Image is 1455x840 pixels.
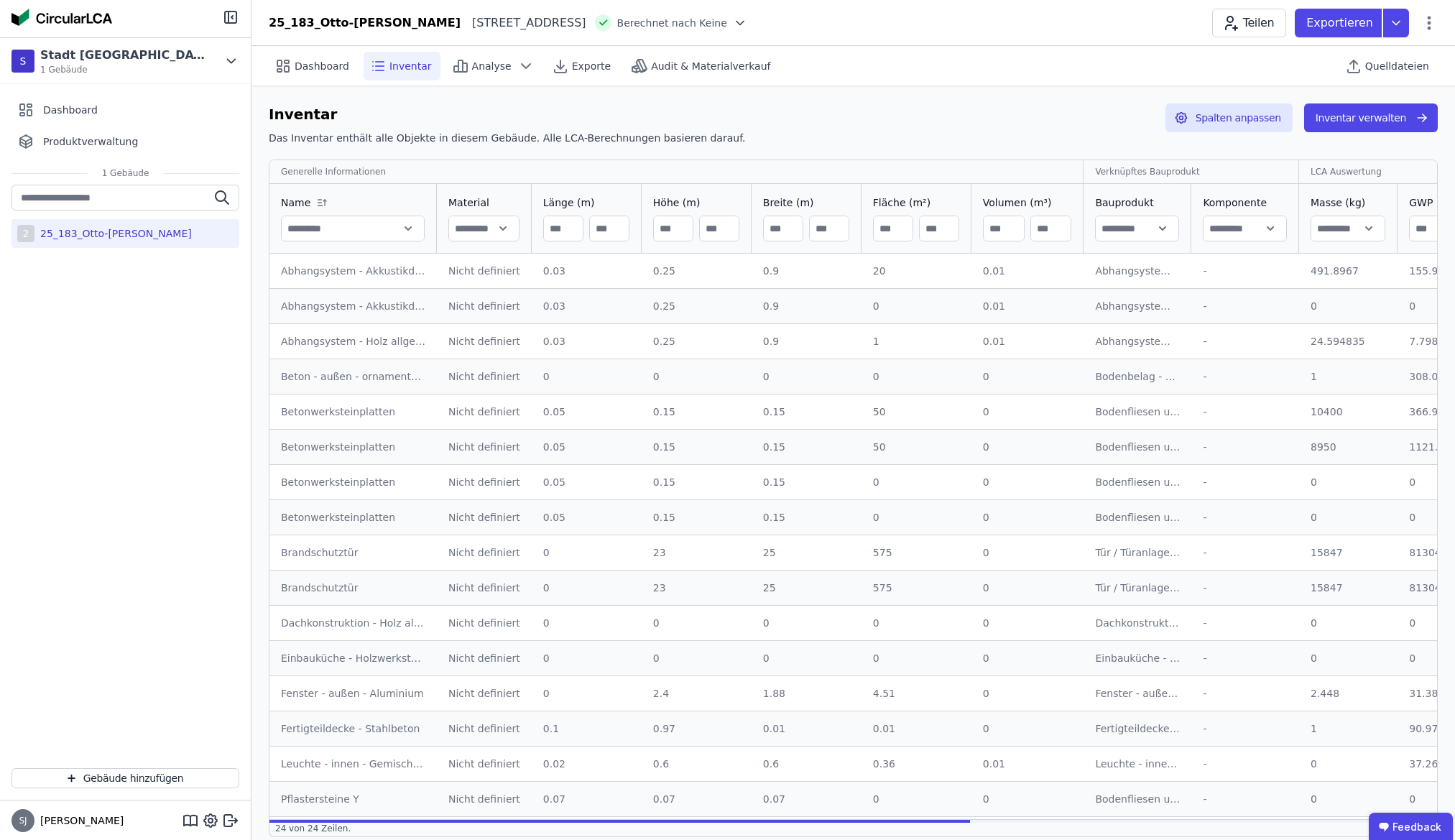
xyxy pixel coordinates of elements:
div: Abhangsystem - Holz allgemein [1095,264,1180,278]
div: Bodenfliesen und Platten - Beton allgemein [1095,405,1180,419]
div: 0.07 [543,792,630,806]
div: Nicht definiert [448,545,520,560]
div: - [1203,686,1288,701]
div: - [1203,651,1288,665]
div: 2.448 [1311,686,1386,701]
span: Länge (m) [543,195,595,210]
div: Nicht definiert [448,264,520,278]
div: 2 [17,225,34,242]
div: 0.01 [983,264,1073,278]
div: Abhangsystem - Holz allgemein [281,334,425,349]
div: 25_183_Otto-[PERSON_NAME] [34,226,192,241]
div: Nicht definiert [448,686,520,701]
span: SJ [19,816,27,825]
div: Leuchte - innen - Gemischt - Elektronik - LED [1095,757,1180,771]
div: Betonwerksteinplatten [281,440,425,454]
span: Audit & Materialverkauf [651,59,770,73]
div: 0 [1311,616,1386,630]
div: 0 [543,545,630,560]
div: - [1203,440,1288,454]
div: Nicht definiert [448,475,520,489]
div: 0 [1311,651,1386,665]
div: 25_183_Otto-[PERSON_NAME] [269,14,461,32]
div: Bodenfliesen und Platten - Beton allgemein [1095,792,1180,806]
div: 25 [763,581,850,595]
div: 575 [873,545,960,560]
div: 50 [873,405,960,419]
button: Spalten anpassen [1165,103,1293,132]
div: 20 [873,264,960,278]
div: 0 [543,686,630,701]
img: Concular [11,9,112,26]
div: 575 [873,581,960,595]
div: 0 [873,475,960,489]
div: 0 [983,686,1073,701]
div: Beton - außen - ornamentwand [281,369,425,384]
div: 0.01 [983,299,1073,313]
div: LCA Auswertung [1311,166,1382,177]
div: 0.01 [763,721,850,736]
div: 0 [873,616,960,630]
div: Nicht definiert [448,616,520,630]
span: Dashboard [295,59,349,73]
div: 0 [983,369,1073,384]
div: 0.25 [653,264,740,278]
div: 0 [653,616,740,630]
div: - [1203,581,1288,595]
div: - [1203,721,1288,736]
div: 0 [1311,510,1386,525]
div: 0.15 [653,405,740,419]
div: 0 [763,616,850,630]
div: 0.03 [543,334,630,349]
div: Einbauküche - Holzwerkstoff allgemein [1095,651,1180,665]
div: 0.01 [983,757,1073,771]
div: Nicht definiert [448,581,520,595]
button: Inventar verwalten [1304,103,1438,132]
div: - [1203,369,1288,384]
span: Komponente [1203,195,1267,210]
span: Masse (kg) [1311,195,1365,210]
div: Tür / Türanlage - außen - Aluminium [1095,581,1180,595]
div: 0.6 [763,757,850,771]
div: Fenster - außen - Aluminium [1095,686,1180,701]
div: Abhangsystem - Akkustikdecke metal [281,264,425,278]
div: Verknüpftes Bauprodukt [1095,166,1199,177]
div: 0.05 [543,405,630,419]
div: Brandschutztür [281,581,425,595]
div: 0.15 [763,510,850,525]
div: Dachkonstruktion - Holz allgemein [281,616,425,630]
div: 0.01 [873,721,960,736]
div: 0 [983,440,1073,454]
div: 0.07 [763,792,850,806]
div: 0 [1311,475,1386,489]
span: Fläche (m²) [873,195,930,210]
div: 10400 [1311,405,1386,419]
button: Gebäude hinzufügen [11,768,239,788]
span: Inventar [389,59,432,73]
div: Bodenfliesen und Platten - Beton allgemein [1095,475,1180,489]
div: 0 [543,581,630,595]
div: - [1203,792,1288,806]
div: 23 [653,581,740,595]
div: 0.15 [653,510,740,525]
div: Betonwerksteinplatten [281,405,425,419]
span: Breite (m) [763,195,814,210]
div: 0 [873,299,960,313]
div: Betonwerksteinplatten [281,475,425,489]
div: 24.594835 [1311,334,1386,349]
div: Nicht definiert [448,510,520,525]
div: 0.05 [543,475,630,489]
div: - [1203,264,1288,278]
div: 8950 [1311,440,1386,454]
div: 15847 [1311,545,1386,560]
div: 0 [543,651,630,665]
div: Nicht definiert [448,651,520,665]
div: 2.4 [653,686,740,701]
div: - [1203,299,1288,313]
div: 0 [873,792,960,806]
div: 0 [983,510,1073,525]
span: Analyse [472,59,512,73]
div: 0.03 [543,264,630,278]
div: 0 [983,792,1073,806]
div: Pflastersteine Y [281,792,425,806]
